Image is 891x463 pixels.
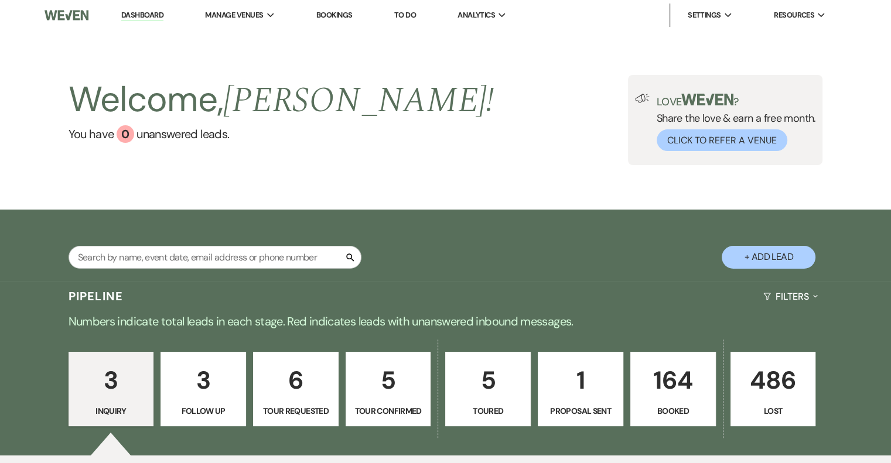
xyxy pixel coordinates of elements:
[458,9,495,21] span: Analytics
[24,312,868,331] p: Numbers indicate total leads in each stage. Red indicates leads with unanswered inbound messages.
[657,94,816,107] p: Love ?
[545,361,616,400] p: 1
[657,129,787,151] button: Click to Refer a Venue
[630,352,716,427] a: 164Booked
[774,9,814,21] span: Resources
[738,361,808,400] p: 486
[759,281,822,312] button: Filters
[445,352,531,427] a: 5Toured
[738,404,808,417] p: Lost
[161,352,246,427] a: 3Follow Up
[69,246,361,269] input: Search by name, event date, email address or phone number
[117,125,134,143] div: 0
[394,10,416,20] a: To Do
[205,9,263,21] span: Manage Venues
[69,75,494,125] h2: Welcome,
[453,404,523,417] p: Toured
[635,94,650,103] img: loud-speaker-illustration.svg
[453,361,523,400] p: 5
[545,404,616,417] p: Proposal Sent
[681,94,733,105] img: weven-logo-green.svg
[76,361,146,400] p: 3
[76,404,146,417] p: Inquiry
[638,361,708,400] p: 164
[688,9,721,21] span: Settings
[45,3,88,28] img: Weven Logo
[353,404,424,417] p: Tour Confirmed
[168,361,238,400] p: 3
[223,74,494,128] span: [PERSON_NAME] !
[261,404,331,417] p: Tour Requested
[168,404,238,417] p: Follow Up
[69,352,154,427] a: 3Inquiry
[261,361,331,400] p: 6
[69,125,494,143] a: You have 0 unanswered leads.
[69,288,124,304] h3: Pipeline
[638,404,708,417] p: Booked
[316,10,353,20] a: Bookings
[353,361,424,400] p: 5
[650,94,816,151] div: Share the love & earn a free month.
[121,10,163,21] a: Dashboard
[730,352,816,427] a: 486Lost
[253,352,339,427] a: 6Tour Requested
[722,246,815,269] button: + Add Lead
[346,352,431,427] a: 5Tour Confirmed
[538,352,623,427] a: 1Proposal Sent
